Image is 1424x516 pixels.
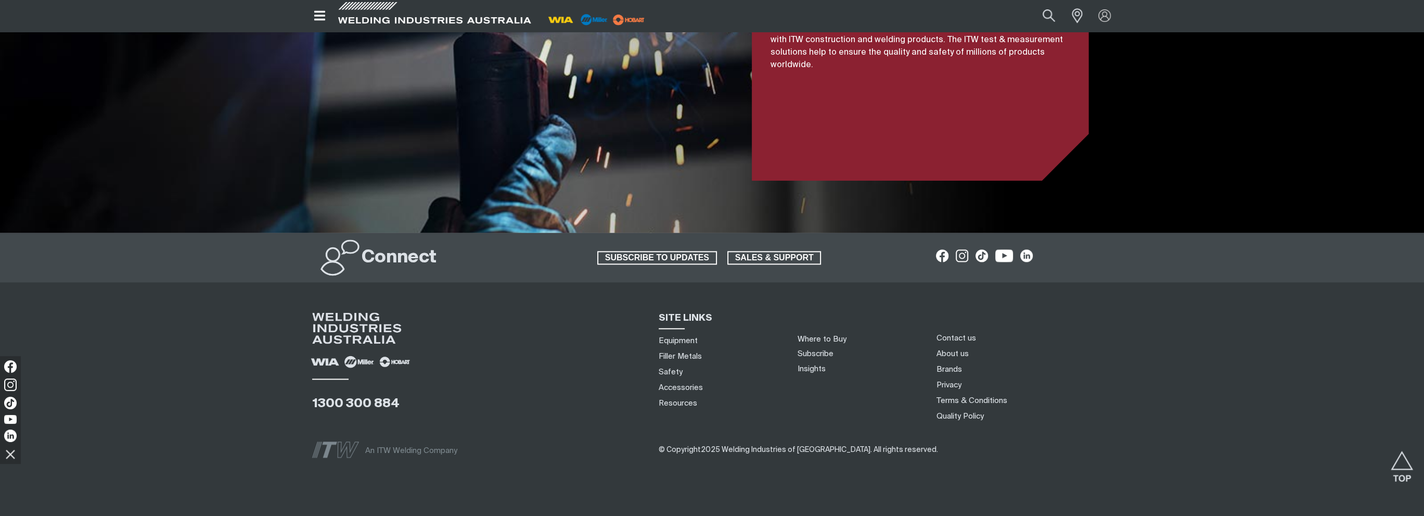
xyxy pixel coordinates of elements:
[312,397,400,410] a: 1300 300 884
[659,446,938,454] span: © Copyright 2025 Welding Industries of [GEOGRAPHIC_DATA] . All rights reserved.
[936,364,961,375] a: Brands
[936,333,976,344] a: Contact us
[936,380,961,391] a: Privacy
[728,251,820,265] span: SALES & SUPPORT
[659,313,712,323] span: SITE LINKS
[4,360,17,373] img: Facebook
[655,333,785,411] nav: Sitemap
[727,251,822,265] a: SALES & SUPPORT
[4,415,17,424] img: YouTube
[798,365,826,373] a: Insights
[4,430,17,442] img: LinkedIn
[2,445,19,463] img: hide socials
[798,335,846,343] a: Where to Buy
[932,331,1132,424] nav: Footer
[4,397,17,409] img: TikTok
[1031,4,1067,28] button: Search products
[610,16,648,23] a: miller
[362,246,437,269] h2: Connect
[659,398,697,409] a: Resources
[659,335,698,346] a: Equipment
[936,411,983,422] a: Quality Policy
[4,379,17,391] img: Instagram
[936,348,968,359] a: About us
[597,251,717,265] a: SUBSCRIBE TO UPDATES
[1018,4,1066,28] input: Product name or item number...
[610,12,648,28] img: miller
[798,350,833,358] a: Subscribe
[659,446,938,454] span: ​​​​​​​​​​​​​​​​​​ ​​​​​​
[365,447,457,455] span: An ITW Welding Company
[659,367,683,377] a: Safety
[659,351,702,362] a: Filler Metals
[936,395,1007,406] a: Terms & Conditions
[659,382,703,393] a: Accessories
[1390,451,1414,474] button: Scroll to top
[598,251,716,265] span: SUBSCRIBE TO UPDATES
